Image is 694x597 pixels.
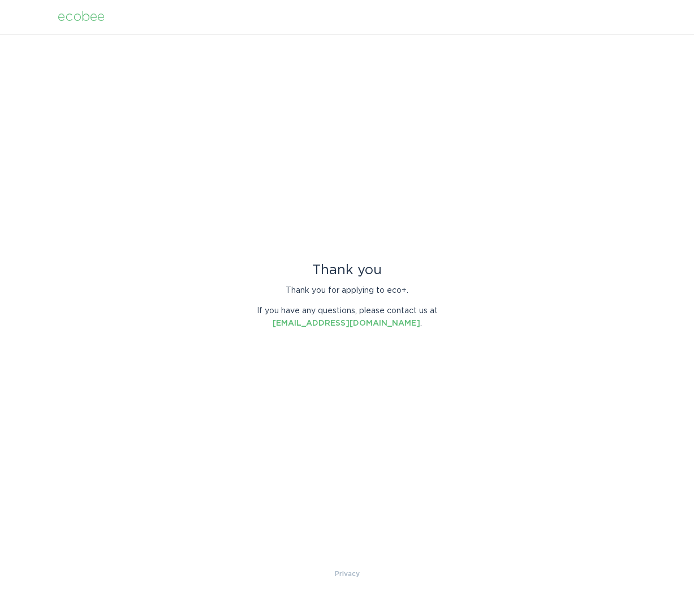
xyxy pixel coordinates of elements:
[58,11,105,23] div: ecobee
[248,264,446,276] div: Thank you
[273,319,420,327] a: [EMAIL_ADDRESS][DOMAIN_NAME]
[248,284,446,297] p: Thank you for applying to eco+.
[248,305,446,330] p: If you have any questions, please contact us at .
[335,568,360,580] a: Privacy Policy & Terms of Use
